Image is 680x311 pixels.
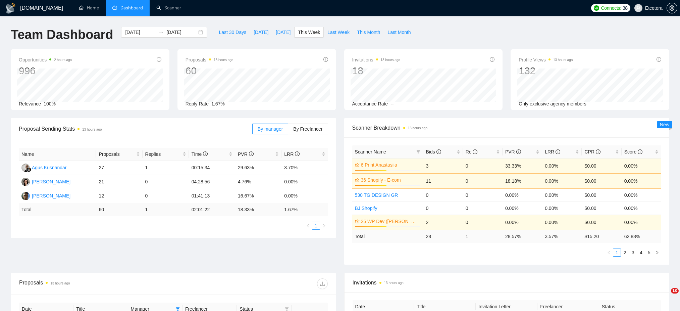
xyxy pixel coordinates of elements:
td: 0 [463,215,503,230]
td: 0 [423,202,463,215]
button: This Week [294,27,324,38]
span: info-circle [556,149,560,154]
li: Next Page [320,222,328,230]
td: 60 [96,203,142,216]
span: This Month [357,29,380,36]
span: filter [176,307,180,311]
input: Start date [125,29,156,36]
td: 0.00% [542,173,582,188]
a: setting [667,5,677,11]
td: 1.67 % [281,203,328,216]
td: 0.00% [503,188,542,202]
span: CPR [584,149,600,154]
a: 1 [613,249,621,256]
td: 27 [96,161,142,175]
span: Proposals [186,56,233,64]
span: Invitations [352,56,400,64]
span: -- [390,101,394,106]
td: Total [19,203,96,216]
span: Scanner Breakdown [352,124,662,132]
button: Last Week [324,27,353,38]
span: crown [355,178,360,182]
span: LRR [545,149,560,154]
td: 1 [143,161,189,175]
span: Last Month [387,29,411,36]
td: 02:01:22 [189,203,235,216]
a: homeHome [79,5,99,11]
span: user [636,6,641,10]
span: info-circle [638,149,642,154]
span: 1.67% [211,101,225,106]
button: Last 30 Days [215,27,250,38]
a: 3 [629,249,637,256]
a: 530 TG DESIGN GR [355,192,398,198]
td: 0.00% [622,215,661,230]
td: 11 [423,173,463,188]
td: 3 [423,158,463,173]
time: 2 hours ago [54,58,72,62]
li: Previous Page [605,249,613,257]
span: Only exclusive agency members [519,101,586,106]
span: info-circle [473,149,477,154]
span: Replies [145,150,181,158]
button: download [317,278,328,289]
td: 0 [423,188,463,202]
td: 28 [423,230,463,243]
li: 1 [312,222,320,230]
time: 13 hours ago [50,281,70,285]
button: right [653,249,661,257]
span: info-circle [657,57,661,62]
td: 3.70% [281,161,328,175]
a: searchScanner [156,5,181,11]
li: 3 [629,249,637,257]
button: setting [667,3,677,13]
button: left [605,249,613,257]
button: [DATE] [272,27,294,38]
li: Previous Page [304,222,312,230]
span: Invitations [353,278,661,287]
span: filter [415,147,422,157]
span: Proposal Sending Stats [19,125,252,133]
span: filter [285,307,289,311]
th: Proposals [96,148,142,161]
a: AP[PERSON_NAME] [21,193,70,198]
td: $0.00 [582,173,621,188]
td: 0.00% [622,202,661,215]
span: Connects: [601,4,621,12]
span: This Week [298,29,320,36]
time: 13 hours ago [553,58,573,62]
td: 16.67% [235,189,281,203]
span: Last 30 Days [219,29,246,36]
span: Time [192,151,208,157]
span: Bids [426,149,441,154]
div: 996 [19,64,72,77]
span: right [655,251,659,255]
img: logo [5,3,16,14]
li: 5 [645,249,653,257]
td: 0.00% [281,175,328,189]
div: [PERSON_NAME] [32,192,70,199]
span: info-circle [203,151,208,156]
span: [DATE] [254,29,268,36]
li: 4 [637,249,645,257]
span: crown [355,219,360,224]
div: Agus Kusnandar [32,164,67,171]
span: info-circle [157,57,161,62]
div: 132 [519,64,573,77]
th: Replies [143,148,189,161]
span: Proposals [99,150,135,158]
span: Profile Views [519,56,573,64]
img: AP [21,192,30,200]
th: Name [19,148,96,161]
td: 21 [96,175,142,189]
td: 0.00% [542,215,582,230]
time: 13 hours ago [214,58,233,62]
span: New [660,122,669,127]
td: 0 [463,188,503,202]
time: 13 hours ago [82,128,102,131]
span: left [306,224,310,228]
td: 0.00% [503,202,542,215]
span: 10 [671,288,679,294]
td: 0 [143,175,189,189]
a: 1 [312,222,320,229]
